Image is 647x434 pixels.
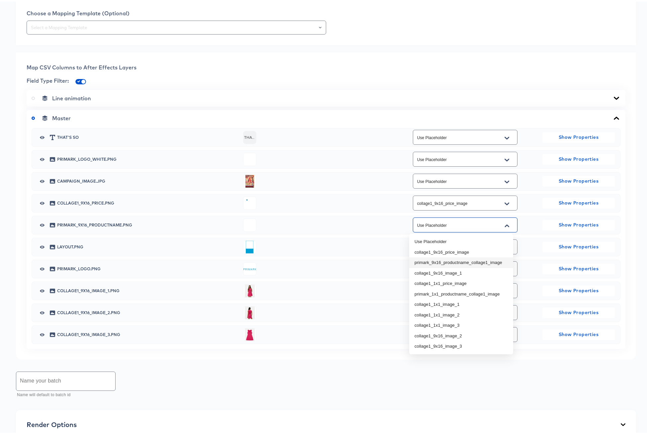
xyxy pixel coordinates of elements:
[52,93,91,100] span: Line animation
[542,152,615,163] button: Show Properties
[502,175,512,186] button: Open
[545,263,612,271] span: Show Properties
[409,308,513,319] li: collage1_1x1_image_2
[542,240,615,251] button: Show Properties
[57,287,238,291] span: Collage1_9x16_image_1.png
[57,221,238,225] span: primark_9x16_productname.png
[319,21,322,31] button: Open
[17,390,111,397] p: Name will default to batch id
[409,298,513,308] li: collage1_1x1_image_1
[409,266,513,277] li: collage1_9x16_image_1
[27,62,137,69] span: Map CSV Columns to After Effects Layers
[409,235,513,245] li: Use Placeholder
[542,130,615,141] button: Show Properties
[30,22,323,30] input: Select a Mapping Template
[27,76,69,82] span: Field Type Filter:
[57,331,238,335] span: Collage1_9x16_image_3.png
[545,307,612,315] span: Show Properties
[57,243,238,247] span: Layout.png
[502,131,512,142] button: Open
[545,285,612,293] span: Show Properties
[542,262,615,273] button: Show Properties
[27,8,625,15] div: Choose a Mapping Template (Optional)
[542,284,615,295] button: Show Properties
[409,318,513,329] li: collage1_1x1_image_3
[409,256,513,266] li: primark_9x16_productname_collage1_image
[542,218,615,229] button: Show Properties
[542,174,615,185] button: Show Properties
[545,131,612,140] span: Show Properties
[57,265,238,269] span: primark_logo.png
[545,153,612,162] span: Show Properties
[57,156,238,160] span: primark_logo_white.png
[545,329,612,337] span: Show Properties
[409,277,513,287] li: collage1_1x1_price_image
[57,178,238,182] span: campaign_image.jpg
[57,309,238,313] span: Collage1_9x16_image_2.png
[545,197,612,206] span: Show Properties
[545,175,612,184] span: Show Properties
[57,200,238,204] span: collage1_9x16_price.png
[409,339,513,350] li: collage1_9x16_image_3
[243,129,257,142] span: THAT'S SO
[409,329,513,340] li: collage1_9x16_image_2
[542,328,615,338] button: Show Properties
[502,153,512,164] button: Open
[57,134,238,138] span: THAT'S SO
[545,219,612,227] span: Show Properties
[27,419,119,427] div: Render Options
[545,241,612,249] span: Show Properties
[542,196,615,207] button: Show Properties
[542,306,615,316] button: Show Properties
[502,219,512,229] button: Close
[52,113,71,120] span: Master
[502,197,512,208] button: Open
[409,287,513,298] li: primark_1x1_productname_collage1_image
[409,245,513,256] li: collage1_9x16_price_image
